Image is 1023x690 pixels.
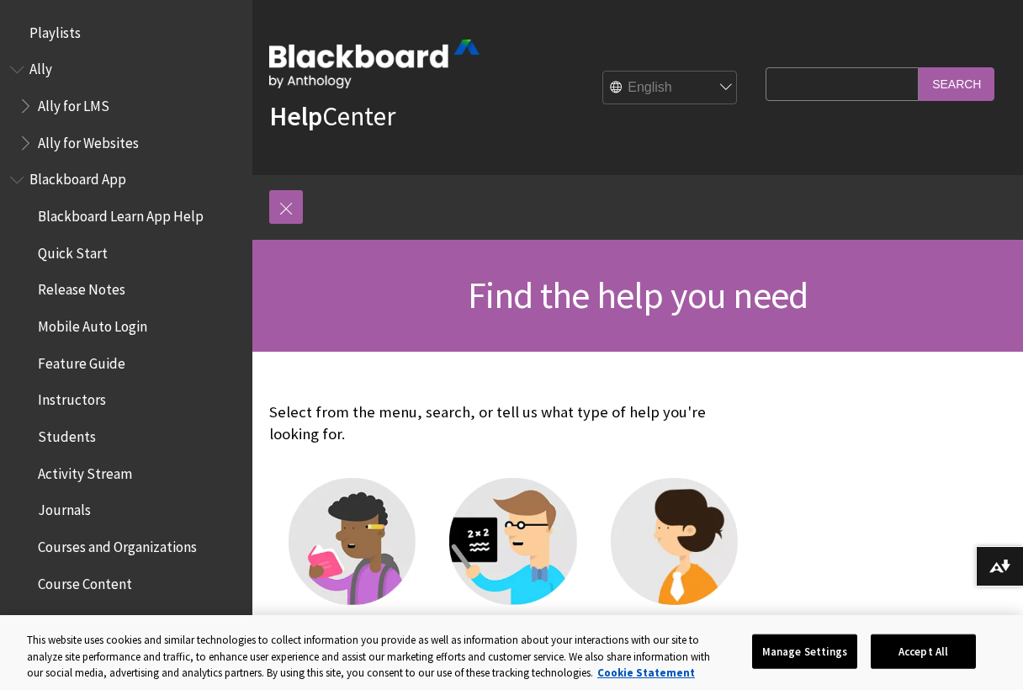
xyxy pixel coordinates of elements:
span: Find the help you need [468,272,808,318]
span: Courses and Organizations [38,533,197,555]
div: This website uses cookies and similar technologies to collect information you provide as well as ... [27,632,716,682]
span: Ally for Websites [38,129,139,151]
span: Mobile Auto Login [38,312,147,335]
span: Activity Stream [38,459,132,482]
span: Quick Start [38,239,108,262]
a: Student Student [289,478,416,662]
span: Ally [29,56,52,78]
span: Blackboard Learn App Help [38,202,204,225]
img: Blackboard by Anthology [269,40,480,88]
p: Select from the menu, search, or tell us what type of help you're looking for. [269,401,757,445]
a: More information about your privacy, opens in a new tab [597,666,695,680]
a: HelpCenter [269,99,395,133]
span: Blackboard App [29,166,126,188]
a: Instructor Instructor or Teacher [449,478,576,662]
img: Instructor [449,478,576,605]
img: Administrator [611,478,738,605]
nav: Book outline for Anthology Ally Help [10,56,242,157]
span: Release Notes [38,276,125,299]
input: Search [919,67,994,100]
span: Students [38,422,96,445]
span: Course Content [38,570,132,592]
strong: Help [269,99,322,133]
button: Manage Settings [752,634,857,669]
span: Journals [38,496,91,519]
button: Accept All [871,634,976,669]
span: Course Messages [38,607,140,629]
select: Site Language Selector [603,71,738,104]
span: Ally for LMS [38,92,109,114]
span: Instructors [38,386,106,409]
nav: Book outline for Playlists [10,19,242,47]
span: Playlists [29,19,81,41]
img: Student [289,478,416,605]
span: Feature Guide [38,349,125,372]
a: Administrator Administrator or Super User [611,478,738,662]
